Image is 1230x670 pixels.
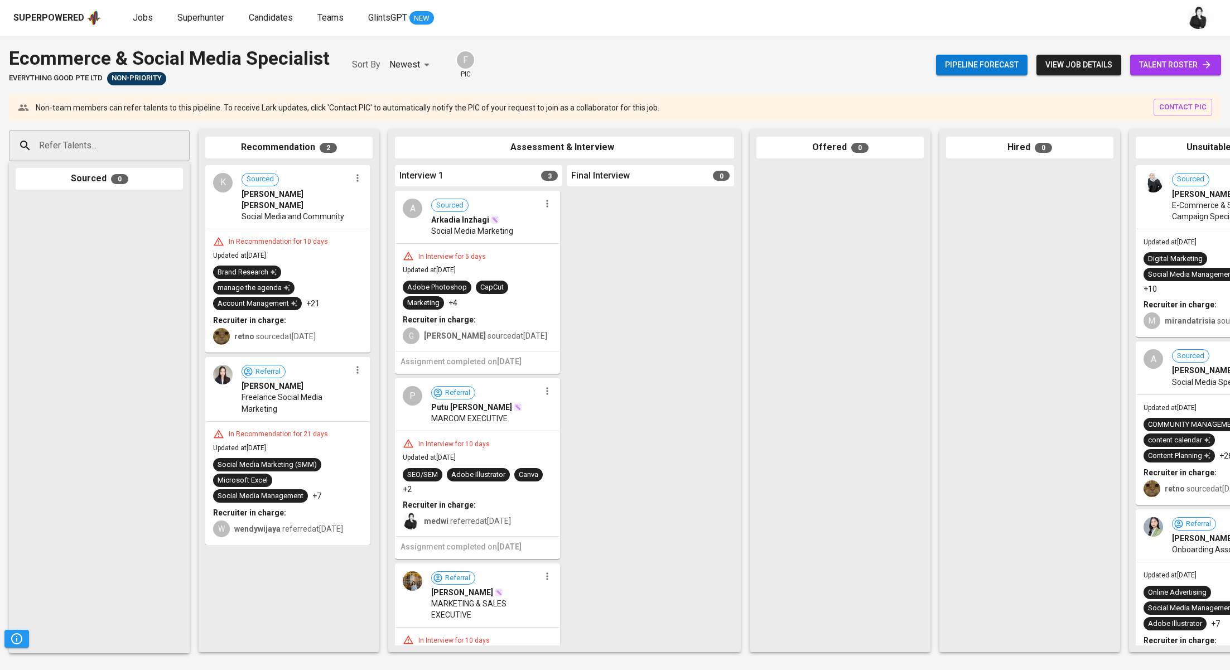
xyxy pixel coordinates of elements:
span: Referral [441,388,475,398]
span: 2 [320,143,337,153]
img: medwi@glints.com [1188,7,1210,29]
span: GlintsGPT [368,12,407,23]
div: Adobe Photoshop [407,282,467,293]
span: Superhunter [177,12,224,23]
span: Updated at [DATE] [1144,404,1197,412]
img: b9ccf952fa2a4d811bee705e8c5725f7.jpeg [213,365,233,384]
span: sourced at [DATE] [424,331,547,340]
div: In Interview for 5 days [414,252,490,262]
span: Referral [441,573,475,584]
div: Social Media Marketing (SMM) [218,460,317,470]
div: A [1144,349,1163,369]
p: Newest [389,58,420,71]
span: NEW [409,13,434,24]
div: Marketing [407,298,440,309]
div: W [213,520,230,537]
span: Sourced [1173,351,1209,361]
div: Adobe Illustrator [1148,619,1202,629]
div: Brand Research [218,267,277,278]
img: 65fae6ee5d14f216bafb1f375fbfc81a.jpg [1144,173,1163,192]
span: [DATE] [497,357,522,366]
div: In Recommendation for 10 days [224,237,332,247]
span: Updated at [DATE] [403,454,456,461]
span: [PERSON_NAME] [242,380,303,392]
span: referred at [DATE] [424,517,511,526]
p: +4 [448,297,457,309]
div: Microsoft Excel [218,475,268,486]
span: Putu [PERSON_NAME] [431,402,512,413]
div: Newest [389,55,433,75]
span: Updated at [DATE] [1144,238,1197,246]
span: Non-Priority [107,73,166,84]
div: Hired [946,137,1113,158]
p: +21 [306,298,320,309]
b: Recruiter in charge: [1144,636,1217,645]
div: Ecommerce & Social Media Specialist [9,45,330,72]
div: Sourced [16,168,183,190]
div: Digital Marketing [1148,254,1203,264]
span: talent roster [1139,58,1212,72]
span: Pipeline forecast [945,58,1019,72]
b: medwi [424,517,448,526]
img: ec6c0910-f960-4a00-a8f8-c5744e41279e.jpg [213,328,230,345]
b: Recruiter in charge: [213,508,286,517]
span: Updated at [DATE] [403,266,456,274]
div: G [403,327,419,344]
h6: Assignment completed on [401,356,554,368]
span: Referral [251,367,285,377]
a: Jobs [133,11,155,25]
span: [DATE] [497,542,522,551]
div: pic [456,50,475,79]
p: +7 [1211,618,1220,629]
span: Sourced [242,174,278,185]
span: Sourced [432,200,468,211]
span: 0 [713,171,730,181]
div: Adobe Illustrator [451,470,505,480]
div: Canva [519,470,538,480]
button: Pipeline forecast [936,55,1028,75]
div: Social Media Management [218,491,303,502]
div: Recommendation [205,137,373,158]
button: contact pic [1154,99,1212,116]
span: Teams [317,12,344,23]
span: Jobs [133,12,153,23]
span: Sourced [1173,174,1209,185]
span: Arkadia Inzhagi [431,214,489,225]
span: 0 [111,174,128,184]
span: MARCOM EXECUTIVE [431,413,508,424]
span: sourced at [DATE] [234,332,316,341]
img: f1326a3b2421b8c5d120acaf1541938f.jpg [403,571,422,591]
b: Recruiter in charge: [1144,468,1217,477]
img: magic_wand.svg [490,215,499,224]
img: magic_wand.svg [513,403,522,412]
div: Offered [756,137,924,158]
div: F [456,50,475,70]
span: contact pic [1159,101,1207,114]
span: Freelance Social Media Marketing [242,392,350,414]
div: K [213,173,233,192]
div: SEO/SEM [407,470,438,480]
div: Superpowered [13,12,84,25]
div: In Interview for 10 days [414,636,494,645]
div: manage the agenda [218,283,290,293]
b: retno [1165,484,1185,493]
a: Superhunter [177,11,226,25]
a: Superpoweredapp logo [13,9,102,26]
span: Referral [1181,519,1215,529]
a: Teams [317,11,346,25]
img: magic_wand.svg [494,588,503,597]
div: Account Management [218,298,297,309]
span: Everything good Pte Ltd [9,73,103,84]
h6: Assignment completed on [401,541,554,553]
b: [PERSON_NAME] [424,331,486,340]
a: GlintsGPT NEW [368,11,434,25]
div: Assessment & Interview [395,137,734,158]
span: referred at [DATE] [234,524,343,533]
a: talent roster [1130,55,1221,75]
span: MARKETING & SALES EXECUTIVE [431,598,540,620]
span: Updated at [DATE] [1144,571,1197,579]
img: medwi@glints.com [403,513,419,529]
span: [PERSON_NAME] [431,587,493,598]
div: M [1144,312,1160,329]
span: Candidates [249,12,293,23]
